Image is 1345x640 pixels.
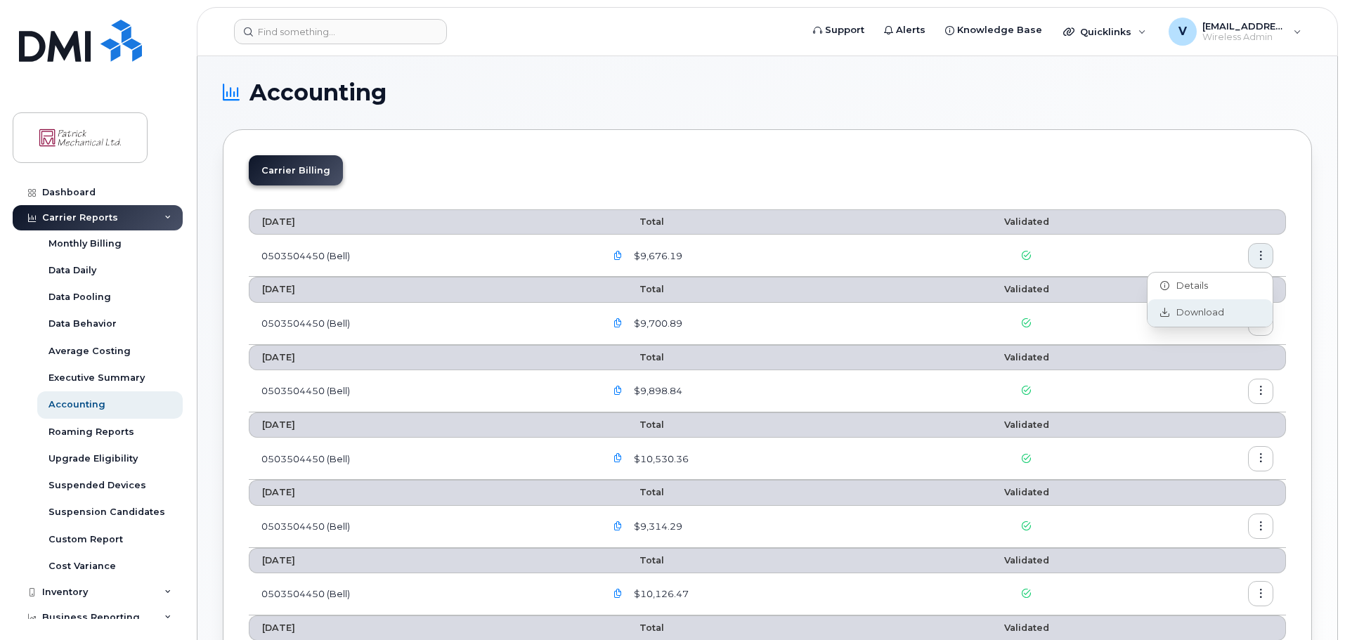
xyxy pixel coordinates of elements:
[606,352,664,363] span: Total
[249,573,593,615] td: 0503504450 (Bell)
[606,284,664,294] span: Total
[606,487,664,497] span: Total
[631,452,689,466] span: $10,530.36
[921,277,1133,302] th: Validated
[249,548,593,573] th: [DATE]
[631,520,682,533] span: $9,314.29
[921,345,1133,370] th: Validated
[631,587,689,601] span: $10,126.47
[249,370,593,412] td: 0503504450 (Bell)
[249,345,593,370] th: [DATE]
[249,82,386,103] span: Accounting
[921,480,1133,505] th: Validated
[606,419,664,430] span: Total
[249,303,593,345] td: 0503504450 (Bell)
[606,555,664,566] span: Total
[631,317,682,330] span: $9,700.89
[249,235,593,277] td: 0503504450 (Bell)
[921,209,1133,235] th: Validated
[249,209,593,235] th: [DATE]
[606,622,664,633] span: Total
[1169,306,1224,319] span: Download
[1169,280,1208,292] span: Details
[631,249,682,263] span: $9,676.19
[249,277,593,302] th: [DATE]
[249,506,593,548] td: 0503504450 (Bell)
[921,412,1133,438] th: Validated
[249,412,593,438] th: [DATE]
[606,216,664,227] span: Total
[249,438,593,480] td: 0503504450 (Bell)
[631,384,682,398] span: $9,898.84
[921,548,1133,573] th: Validated
[249,480,593,505] th: [DATE]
